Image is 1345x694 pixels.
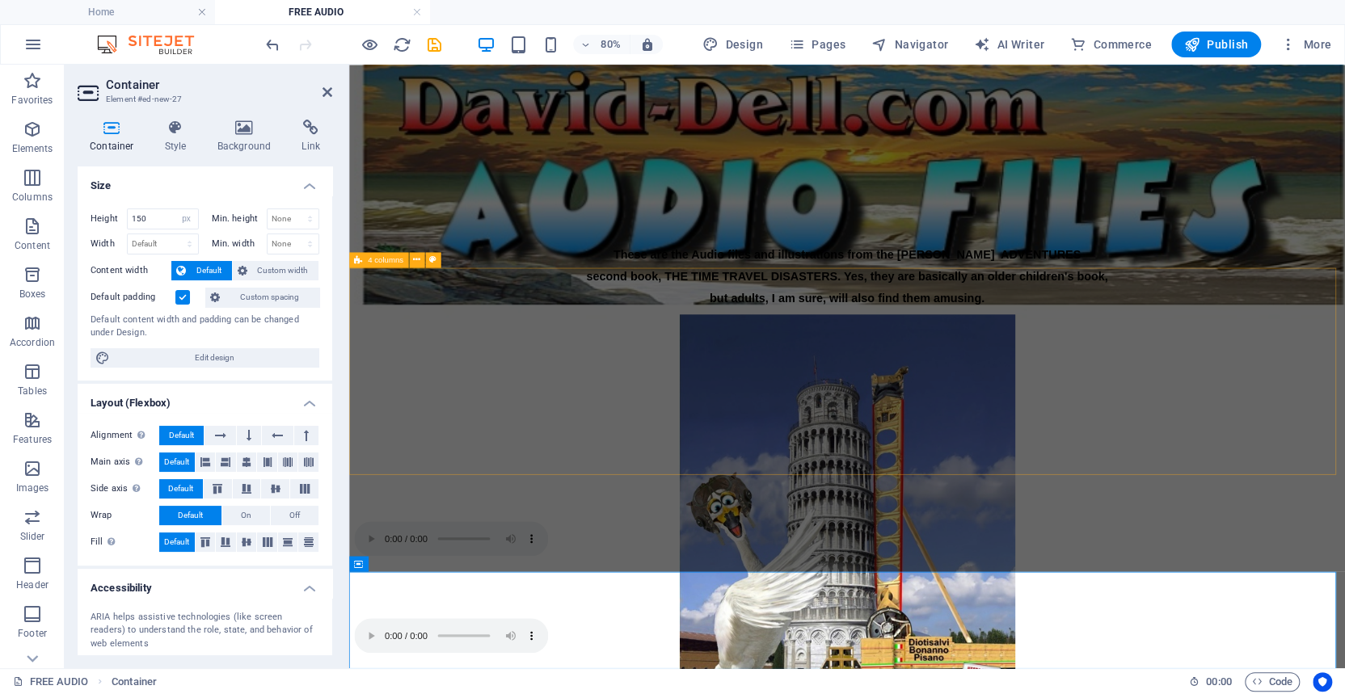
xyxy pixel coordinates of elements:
button: Off [271,506,318,525]
h2: Container [106,78,332,92]
p: Elements [12,142,53,155]
label: Width [91,239,127,248]
button: Design [696,32,769,57]
span: Default [169,426,194,445]
p: Images [16,482,49,494]
div: Default content width and padding can be changed under Design. [91,313,319,340]
span: Design [702,36,763,53]
button: AI Writer [968,32,1051,57]
iframe: To enrich screen reader interactions, please activate Accessibility in Grammarly extension settings [349,65,1345,668]
img: Editor Logo [93,35,214,54]
label: Min. height [212,214,267,223]
button: Default [159,479,203,498]
span: Pages [789,36,845,53]
h4: Layout (Flexbox) [78,384,332,413]
p: Accordion [10,336,55,349]
h3: Element #ed-new-27 [106,92,300,107]
h4: FREE AUDIO [215,3,430,21]
label: Height [91,214,127,223]
h4: Size [78,166,332,196]
button: Default [171,261,232,280]
i: Reload page [393,36,411,54]
label: Main axis [91,452,159,472]
span: Commerce [1070,36,1152,53]
p: Slider [20,530,45,543]
p: Content [15,239,50,252]
nav: breadcrumb [112,672,157,692]
span: AI Writer [974,36,1044,53]
button: Default [159,506,221,525]
p: Features [13,433,52,446]
p: Boxes [19,288,46,301]
p: Tables [18,385,47,397]
button: Default [159,532,195,552]
button: reload [392,35,411,54]
label: Fill [91,532,159,552]
span: Default [191,261,227,280]
i: On resize automatically adjust zoom level to fit chosen device. [639,37,654,52]
span: 00 00 [1206,672,1231,692]
i: Save (Ctrl+S) [425,36,444,54]
label: Default padding [91,288,175,307]
span: Click to select. Double-click to edit [112,672,157,692]
div: Design (Ctrl+Alt+Y) [696,32,769,57]
button: Publish [1171,32,1261,57]
a: Click to cancel selection. Double-click to open Pages [13,672,88,692]
button: save [424,35,444,54]
button: Pages [782,32,852,57]
button: On [222,506,270,525]
label: Alignment [91,426,159,445]
span: : [1217,675,1220,688]
span: Code [1252,672,1292,692]
button: 80% [573,35,630,54]
button: Commerce [1064,32,1158,57]
span: Off [289,506,300,525]
button: undo [263,35,282,54]
button: More [1274,32,1338,57]
button: Navigator [865,32,955,57]
span: 4 columns [368,256,403,264]
button: Custom spacing [205,288,319,307]
span: Default [164,452,189,472]
span: Custom width [252,261,314,280]
span: Edit design [115,348,314,368]
p: Footer [18,627,47,640]
span: Publish [1184,36,1248,53]
h6: Session time [1189,672,1232,692]
span: On [241,506,251,525]
label: Content width [91,261,171,280]
span: Custom spacing [225,288,314,307]
h4: Background [205,120,290,154]
h6: 80% [597,35,623,54]
span: More [1280,36,1331,53]
button: Edit design [91,348,319,368]
span: Default [164,532,189,552]
p: Header [16,578,48,591]
h4: Accessibility [78,569,332,598]
h4: Link [289,120,332,154]
p: Favorites [11,94,53,107]
span: Navigator [871,36,948,53]
h4: Container [78,120,153,154]
button: Code [1245,672,1300,692]
span: Default [168,479,193,498]
div: ARIA helps assistive technologies (like screen readers) to understand the role, state, and behavi... [91,611,319,651]
button: Usercentrics [1313,672,1332,692]
i: Undo: Change height (Ctrl+Z) [264,36,282,54]
h4: Style [153,120,205,154]
button: Custom width [233,261,319,280]
label: Min. width [212,239,267,248]
label: Wrap [91,506,159,525]
label: Side axis [91,479,159,498]
button: Default [159,426,204,445]
p: Columns [12,191,53,204]
span: Default [178,506,203,525]
button: Default [159,452,195,472]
